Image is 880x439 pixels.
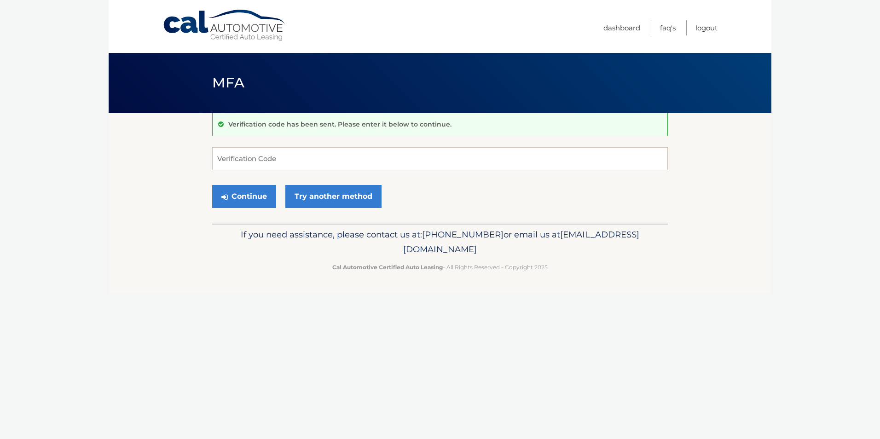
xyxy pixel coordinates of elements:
a: Cal Automotive [162,9,287,42]
p: - All Rights Reserved - Copyright 2025 [218,262,662,272]
a: Try another method [285,185,382,208]
a: Logout [695,20,718,35]
a: Dashboard [603,20,640,35]
a: FAQ's [660,20,676,35]
strong: Cal Automotive Certified Auto Leasing [332,264,443,271]
input: Verification Code [212,147,668,170]
span: MFA [212,74,244,91]
span: [PHONE_NUMBER] [422,229,504,240]
button: Continue [212,185,276,208]
p: If you need assistance, please contact us at: or email us at [218,227,662,257]
span: [EMAIL_ADDRESS][DOMAIN_NAME] [403,229,639,254]
p: Verification code has been sent. Please enter it below to continue. [228,120,452,128]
